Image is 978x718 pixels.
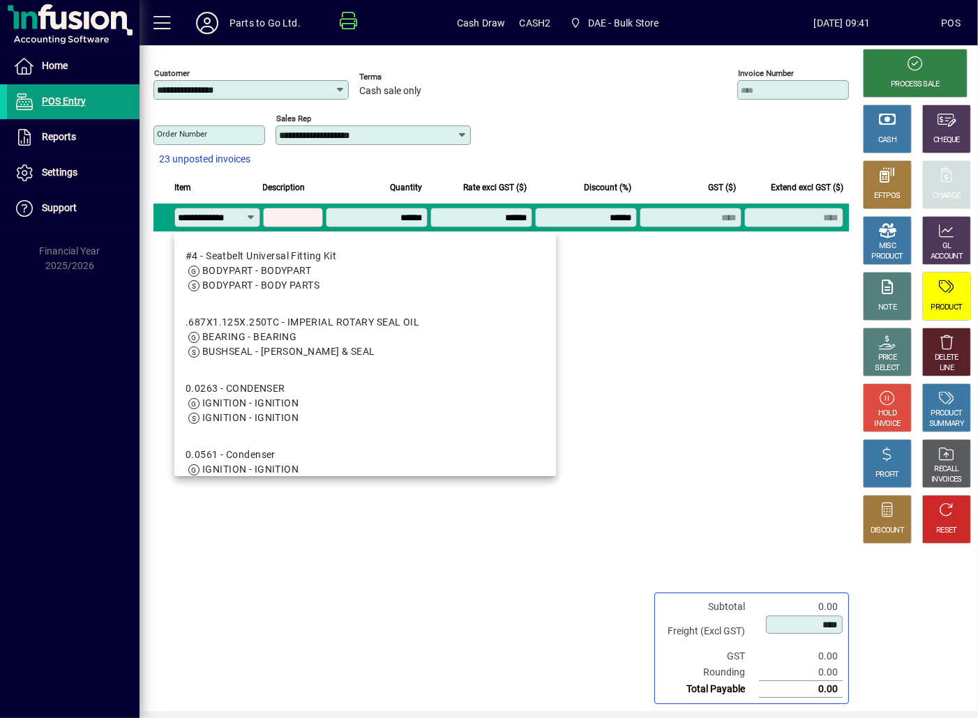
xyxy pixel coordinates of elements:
mat-label: Sales rep [276,114,311,123]
div: #4 - Seatbelt Universal Fitting Kit [186,249,336,263]
div: PROFIT [875,470,899,480]
button: 23 unposted invoices [153,147,256,172]
td: GST [661,648,759,664]
div: DELETE [935,353,958,363]
td: 0.00 [759,599,843,615]
a: Support [7,191,140,226]
td: 0.00 [759,648,843,664]
span: DAE - Bulk Store [588,12,659,34]
span: BODYPART - BODYPART [202,265,311,276]
span: BODYPART - BODY PARTS [202,280,319,291]
div: PRODUCT [871,252,903,262]
td: Subtotal [661,599,759,615]
div: INVOICE [874,419,900,429]
div: DISCOUNT [871,526,904,536]
span: 23 unposted invoices [159,152,250,167]
span: CASH2 [520,12,551,34]
mat-option: #4 - Seatbelt Universal Fitting Kit [174,238,556,304]
span: Rate excl GST ($) [463,180,527,195]
div: SUMMARY [929,419,964,429]
span: Settings [42,167,77,178]
span: GST ($) [708,180,736,195]
button: Profile [185,10,230,36]
mat-option: 0.0561 - Condenser [174,436,556,488]
div: HOLD [878,408,896,419]
mat-label: Customer [154,68,190,78]
span: Home [42,60,68,71]
div: PRODUCT [931,303,962,313]
div: EFTPOS [875,191,901,201]
td: 0.00 [759,681,843,698]
div: PROCESS SALE [891,79,940,90]
div: RECALL [935,464,959,475]
a: Reports [7,120,140,155]
a: Settings [7,155,140,190]
div: 0.0561 - Condenser [186,448,299,462]
div: Parts to Go Ltd. [230,12,301,34]
td: Rounding [661,664,759,681]
span: BEARING - BEARING [202,331,296,342]
span: Description [263,180,306,195]
div: NOTE [878,303,896,313]
span: Reports [42,131,76,142]
span: IGNITION - IGNITION [202,464,299,475]
div: MISC [879,241,896,252]
span: [DATE] 09:41 [743,12,942,34]
span: IGNITION - IGNITION [202,412,299,423]
span: DAE - Bulk Store [564,10,664,36]
span: Item [174,180,191,195]
span: BUSHSEAL - [PERSON_NAME] & SEAL [202,346,375,357]
a: Home [7,49,140,84]
div: CASH [878,135,896,146]
td: Total Payable [661,681,759,698]
span: Cash sale only [359,86,421,97]
span: POS Entry [42,96,86,107]
div: PRODUCT [931,408,962,419]
div: ACCOUNT [931,252,963,262]
mat-label: Invoice number [738,68,794,78]
div: RESET [936,526,957,536]
div: .687X1.125X.250TC - IMPERIAL ROTARY SEAL OIL [186,315,419,330]
span: Cash Draw [457,12,506,34]
div: LINE [940,363,954,374]
div: CHARGE [933,191,961,201]
div: GL [942,241,951,252]
span: IGNITION - IGNITION [202,397,299,408]
mat-option: 0.0263 - CONDENSER [174,370,556,436]
div: PRICE [878,353,897,363]
div: CHEQUE [933,135,960,146]
mat-option: .687X1.125X.250TC - IMPERIAL ROTARY SEAL OIL [174,304,556,370]
mat-label: Order number [157,129,207,139]
td: 0.00 [759,664,843,681]
span: Terms [359,72,443,82]
span: Support [42,202,77,213]
td: Freight (Excl GST) [661,615,759,648]
span: Quantity [390,180,422,195]
div: POS [941,12,961,34]
span: Extend excl GST ($) [771,180,843,195]
span: Discount (%) [584,180,631,195]
div: INVOICES [931,475,961,485]
div: SELECT [875,363,900,374]
div: 0.0263 - CONDENSER [186,381,299,396]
